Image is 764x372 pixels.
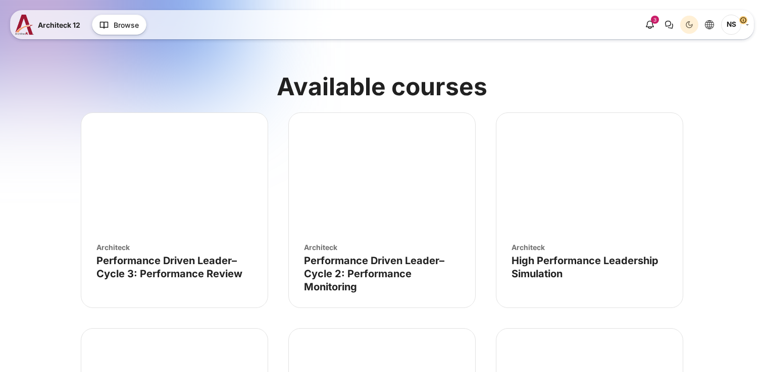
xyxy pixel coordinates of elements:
a: A12 A12 Architeck 12 [15,15,84,35]
span: Architeck 12 [38,20,80,30]
span: Browse [114,20,139,30]
a: High Performance Leadership Simulation [512,255,658,280]
div: Architeck [304,242,460,253]
button: Light Mode Dark Mode [680,16,698,34]
button: Browse [92,15,146,35]
img: A12 [15,15,34,35]
div: Show notification window with 3 new notifications [641,16,659,34]
div: 3 [651,16,659,24]
a: Performance Driven Leader– Cycle 3: Performance Review [96,255,242,280]
a: Performance Driven Leader– Cycle 2: Performance Monitoring [304,255,444,293]
div: Dark Mode [682,17,697,32]
a: User menu [721,15,749,35]
span: Nutchanart Suparakkiat [721,15,741,35]
button: Languages [700,16,719,34]
div: Architeck [512,242,668,253]
div: Architeck [96,242,252,253]
h2: Available courses [81,71,683,102]
button: There are 0 unread conversations [660,16,678,34]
